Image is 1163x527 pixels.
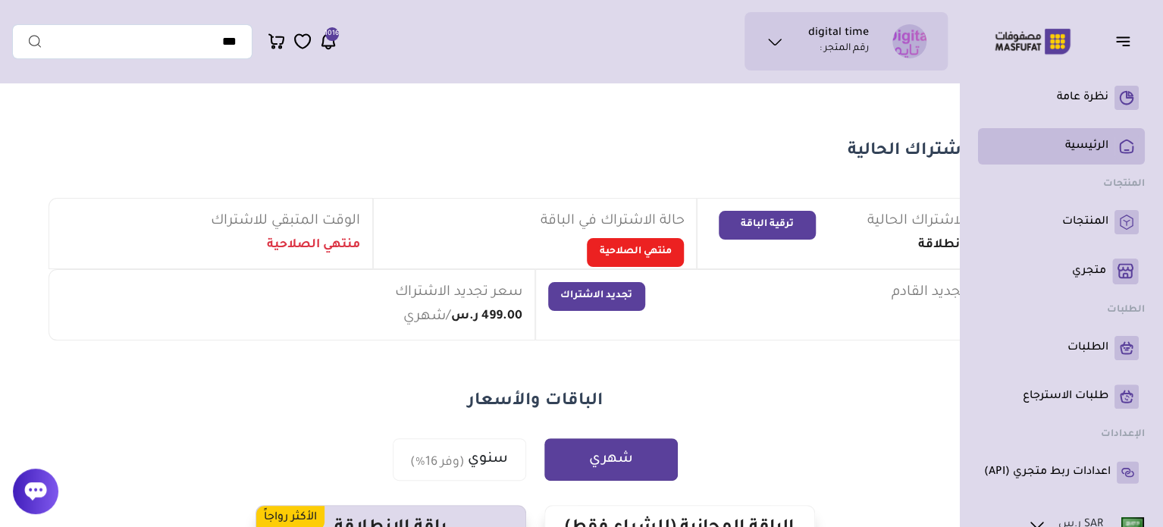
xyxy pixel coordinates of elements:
h1: 499.00 ر.س [451,309,522,325]
a: متجري [984,259,1139,284]
h1: خطة الاشتراك الحالية [49,140,1021,164]
a: المنتجات [984,210,1139,234]
img: Logo [984,27,1081,56]
span: خطة الاشتراك الحالية [867,211,1000,232]
a: الرئيسية [984,134,1139,158]
h1: منتهي الصلاحية [267,238,360,253]
sub: (وفر 16%) [410,453,465,472]
span: /شهري [403,306,451,328]
a: 1016 [319,32,337,51]
button: ترقية الباقة [719,211,816,240]
button: منتهي الصلاحية [587,238,684,267]
span: تاريخ التجديد القادم [892,282,1008,303]
img: digital time [892,24,926,58]
p: رقم المتجر : [820,42,869,57]
button: شهري [544,438,678,481]
h1: digital time [808,27,869,42]
strong: المنتجات [1103,179,1145,190]
p: الرئيسية [1065,139,1108,154]
a: اعدادات ربط متجري (API) [984,460,1139,485]
a: طلبات الاسترجاع [984,384,1139,409]
span: الوقت المتبقي للاشتراك [211,211,360,232]
p: طلبات الاسترجاع [1023,389,1108,404]
p: المنتجات [1062,215,1108,230]
button: سنوي(وفر 16%) [393,438,526,481]
p: الطلبات [1067,340,1108,356]
strong: الإعدادات [1101,429,1145,440]
span: سعر تجديد الاشتراك [395,282,522,303]
strong: الطلبات [1107,305,1145,315]
h1: الباقات والأسعار [12,390,1058,414]
p: متجري [1072,264,1106,279]
h1: باقة الانطلاقة [918,238,1000,253]
button: تجديد الاشتراك [548,282,645,311]
a: نظرة عامة [984,86,1139,110]
span: 1016 [324,27,339,41]
a: الطلبات [984,336,1139,360]
p: اعدادات ربط متجري (API) [984,465,1111,480]
span: حالة الاشتراك في الباقة [540,211,684,232]
p: نظرة عامة [1057,90,1108,105]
